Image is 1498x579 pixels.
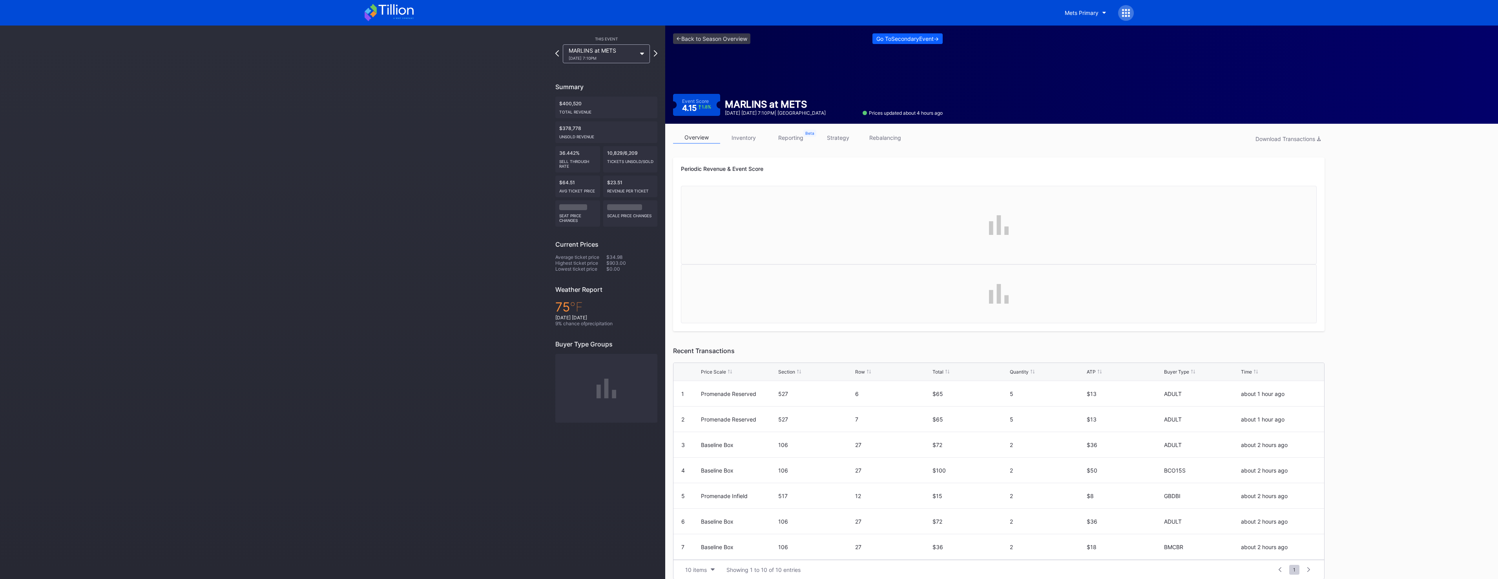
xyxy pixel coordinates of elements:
div: 27 [855,544,931,550]
div: $100 [932,467,1008,474]
div: 75 [555,299,657,315]
div: Baseline Box [701,467,776,474]
a: <-Back to Season Overview [673,33,750,44]
div: Go To Secondary Event -> [876,35,939,42]
div: 2 [1010,493,1085,499]
div: 5 [1010,416,1085,423]
div: about 1 hour ago [1241,416,1316,423]
div: $400,520 [555,97,657,118]
div: Total [932,369,943,375]
div: Periodic Revenue & Event Score [681,165,1317,172]
span: 1 [1289,565,1299,575]
div: $378,778 [555,121,657,143]
div: 5 [681,493,685,499]
div: 2 [1010,544,1085,550]
div: Current Prices [555,240,657,248]
div: ADULT [1164,518,1239,525]
button: Go ToSecondaryEvent-> [872,33,943,44]
div: Sell Through Rate [559,156,596,169]
div: Showing 1 to 10 of 10 entries [726,566,801,573]
div: Baseline Box [701,518,776,525]
a: inventory [720,132,767,144]
div: $15 [932,493,1008,499]
div: $18 [1087,544,1162,550]
div: $34.98 [606,254,657,260]
div: about 2 hours ago [1241,467,1316,474]
div: 106 [778,518,854,525]
div: $36 [1087,442,1162,448]
div: Highest ticket price [555,260,606,266]
div: 5 [1010,390,1085,397]
div: $903.00 [606,260,657,266]
div: 2 [1010,467,1085,474]
a: overview [673,132,720,144]
div: ATP [1087,369,1096,375]
div: BMCBR [1164,544,1239,550]
div: $13 [1087,416,1162,423]
div: 1 [681,390,684,397]
a: rebalancing [861,132,909,144]
button: 10 items [681,564,719,575]
div: Tickets Unsold/Sold [607,156,653,164]
div: 527 [778,416,854,423]
div: [DATE] [DATE] 7:10PM | [GEOGRAPHIC_DATA] [725,110,826,116]
div: 2 [1010,518,1085,525]
div: 7 [855,416,931,423]
a: reporting [767,132,814,144]
div: scale price changes [607,210,653,218]
div: Revenue per ticket [607,185,653,193]
div: BCO15S [1164,467,1239,474]
div: $65 [932,390,1008,397]
div: GBDBI [1164,493,1239,499]
div: Download Transactions [1255,136,1321,142]
div: 4 [681,467,685,474]
div: Section [778,369,795,375]
div: $65 [932,416,1008,423]
div: $36 [1087,518,1162,525]
div: ADULT [1164,416,1239,423]
div: 27 [855,467,931,474]
div: about 1 hour ago [1241,390,1316,397]
div: Mets Primary [1065,9,1098,16]
div: Average ticket price [555,254,606,260]
div: 7 [681,544,684,550]
div: 527 [778,390,854,397]
div: $72 [932,442,1008,448]
div: Total Revenue [559,106,653,114]
div: Price Scale [701,369,726,375]
div: $8 [1087,493,1162,499]
div: 517 [778,493,854,499]
div: 106 [778,544,854,550]
div: 106 [778,442,854,448]
div: Avg ticket price [559,185,596,193]
div: 27 [855,442,931,448]
span: ℉ [570,299,583,315]
div: $64.51 [555,176,600,197]
div: 4.15 [682,104,712,112]
div: 10,829/6,209 [603,146,657,172]
div: about 2 hours ago [1241,544,1316,550]
button: Mets Primary [1059,5,1112,20]
div: seat price changes [559,210,596,223]
div: Prices updated about 4 hours ago [863,110,943,116]
div: [DATE] 7:10PM [569,56,636,60]
div: about 2 hours ago [1241,493,1316,499]
div: 3 [681,442,685,448]
div: MARLINS at METS [569,47,636,60]
div: Baseline Box [701,544,776,550]
div: Lowest ticket price [555,266,606,272]
div: Unsold Revenue [559,131,653,139]
div: 6 [855,390,931,397]
div: 10 items [685,566,707,573]
div: 12 [855,493,931,499]
div: ADULT [1164,390,1239,397]
div: Promenade Infield [701,493,776,499]
div: Buyer Type [1164,369,1189,375]
div: Buyer Type Groups [555,340,657,348]
div: Weather Report [555,286,657,293]
div: 2 [1010,442,1085,448]
div: Event Score [682,98,709,104]
div: ADULT [1164,442,1239,448]
div: This Event [555,37,657,41]
div: $23.51 [603,176,657,197]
